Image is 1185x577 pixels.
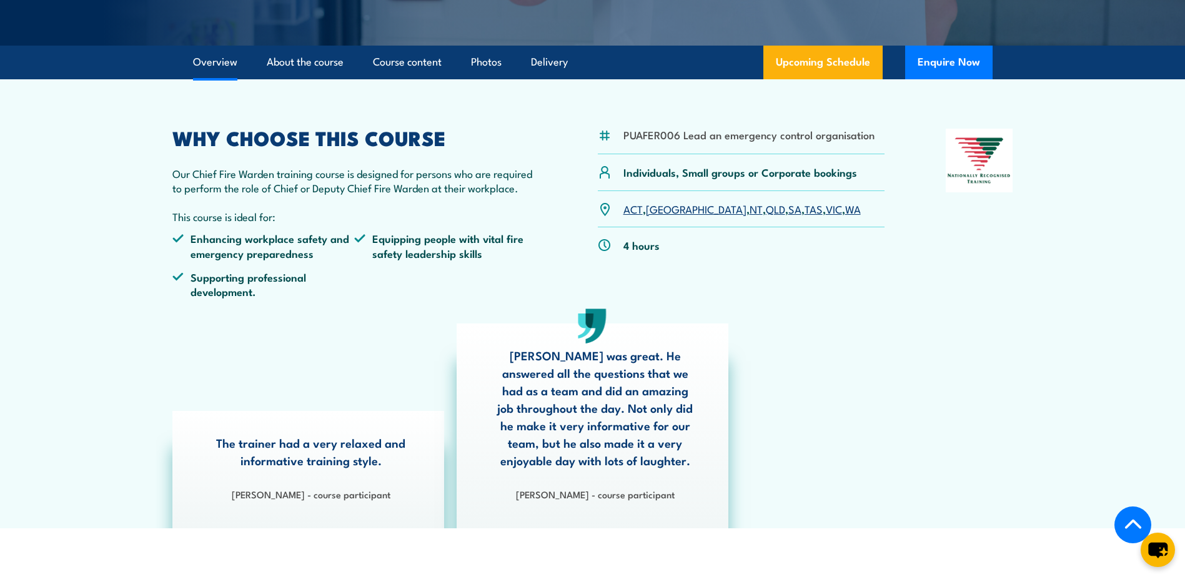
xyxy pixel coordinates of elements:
[354,231,537,260] li: Equipping people with vital fire safety leadership skills
[623,238,660,252] p: 4 hours
[805,201,823,216] a: TAS
[172,129,537,146] h2: WHY CHOOSE THIS COURSE
[766,201,785,216] a: QLD
[826,201,842,216] a: VIC
[373,46,442,79] a: Course content
[493,347,697,469] p: [PERSON_NAME] was great. He answered all the questions that we had as a team and did an amazing j...
[471,46,502,79] a: Photos
[209,434,413,469] p: The trainer had a very relaxed and informative training style.
[946,129,1013,192] img: Nationally Recognised Training logo.
[267,46,344,79] a: About the course
[788,201,801,216] a: SA
[623,127,875,142] li: PUAFER006 Lead an emergency control organisation
[623,165,857,179] p: Individuals, Small groups or Corporate bookings
[646,201,746,216] a: [GEOGRAPHIC_DATA]
[623,202,861,216] p: , , , , , , ,
[845,201,861,216] a: WA
[750,201,763,216] a: NT
[193,46,237,79] a: Overview
[531,46,568,79] a: Delivery
[232,487,390,501] strong: [PERSON_NAME] - course participant
[623,201,643,216] a: ACT
[516,487,675,501] strong: [PERSON_NAME] - course participant
[763,46,883,79] a: Upcoming Schedule
[172,231,355,260] li: Enhancing workplace safety and emergency preparedness
[172,166,537,195] p: Our Chief Fire Warden training course is designed for persons who are required to perform the rol...
[905,46,993,79] button: Enquire Now
[1141,533,1175,567] button: chat-button
[172,270,355,299] li: Supporting professional development.
[172,209,537,224] p: This course is ideal for:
